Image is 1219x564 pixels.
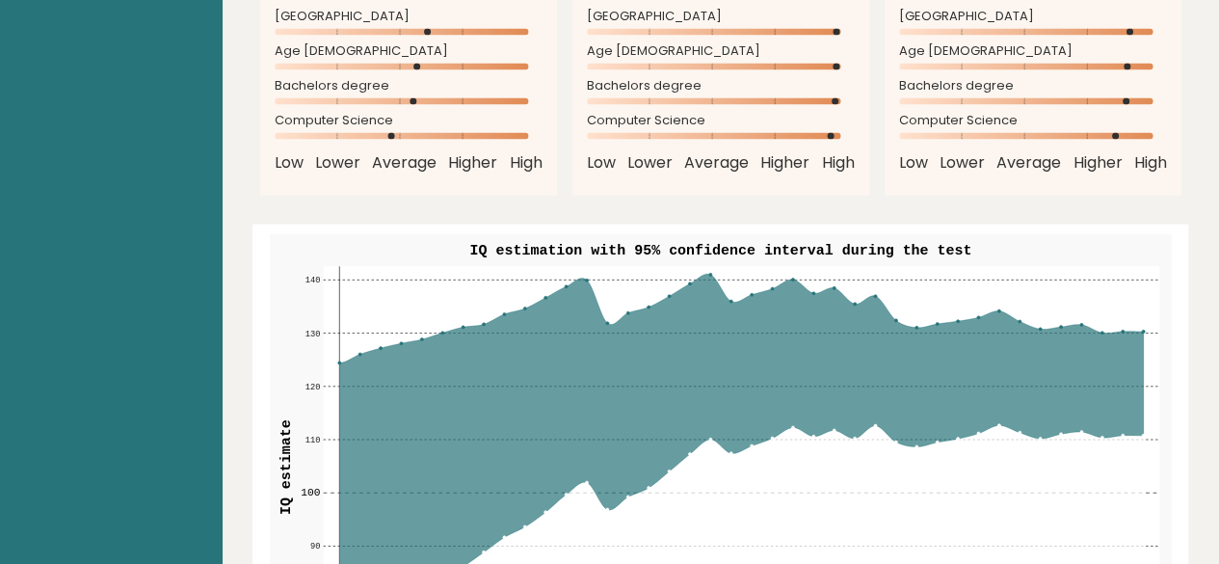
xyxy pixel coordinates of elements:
text: 130 [305,330,320,339]
span: Bachelors degree [587,82,855,90]
text: IQ estimation with 95% confidence interval during the test [469,243,971,258]
span: Lower [627,151,673,175]
span: Average [372,151,437,175]
span: High [822,151,855,175]
span: [GEOGRAPHIC_DATA] [275,13,543,20]
span: High [1134,151,1167,175]
span: Lower [315,151,360,175]
span: [GEOGRAPHIC_DATA] [899,13,1167,20]
text: 140 [305,277,320,286]
span: Higher [760,151,809,175]
span: Higher [1073,151,1122,175]
text: 100 [301,488,320,499]
text: 90 [309,543,319,552]
span: Bachelors degree [275,82,543,90]
span: Computer Science [899,117,1167,124]
text: IQ estimate [278,420,294,516]
text: 120 [305,383,320,392]
span: Low [587,151,616,175]
span: Computer Science [587,117,855,124]
span: Bachelors degree [899,82,1167,90]
span: High [510,151,543,175]
span: Age [DEMOGRAPHIC_DATA] [899,47,1167,55]
span: Low [275,151,304,175]
span: Low [899,151,928,175]
span: Age [DEMOGRAPHIC_DATA] [587,47,855,55]
span: Average [996,151,1061,175]
span: Lower [940,151,985,175]
text: 110 [305,436,320,445]
span: [GEOGRAPHIC_DATA] [587,13,855,20]
span: Average [684,151,749,175]
span: Higher [448,151,497,175]
span: Computer Science [275,117,543,124]
span: Age [DEMOGRAPHIC_DATA] [275,47,543,55]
